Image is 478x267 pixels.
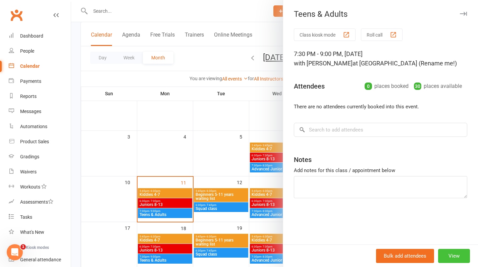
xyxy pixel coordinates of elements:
[361,29,403,41] button: Roll call
[20,109,41,114] div: Messages
[376,249,434,263] button: Bulk add attendees
[9,195,71,210] a: Assessments
[20,48,34,54] div: People
[9,210,71,225] a: Tasks
[294,29,356,41] button: Class kiosk mode
[20,33,43,39] div: Dashboard
[353,60,457,67] span: at [GEOGRAPHIC_DATA] (Rename me!)
[20,94,37,99] div: Reports
[20,244,26,250] span: 1
[20,199,53,205] div: Assessments
[283,9,478,19] div: Teens & Adults
[438,249,470,263] button: View
[9,74,71,89] a: Payments
[7,244,23,260] iframe: Intercom live chat
[414,83,421,90] div: 30
[20,78,41,84] div: Payments
[20,169,37,174] div: Waivers
[9,134,71,149] a: Product Sales
[20,214,32,220] div: Tasks
[20,124,47,129] div: Automations
[9,179,71,195] a: Workouts
[20,229,44,235] div: What's New
[20,154,39,159] div: Gradings
[294,166,467,174] div: Add notes for this class / appointment below
[9,44,71,59] a: People
[294,123,467,137] input: Search to add attendees
[9,29,71,44] a: Dashboard
[9,164,71,179] a: Waivers
[9,59,71,74] a: Calendar
[20,257,61,262] div: General attendance
[294,49,467,68] div: 7:30 PM - 9:00 PM, [DATE]
[8,7,25,23] a: Clubworx
[9,119,71,134] a: Automations
[20,184,40,190] div: Workouts
[294,155,312,164] div: Notes
[365,82,409,91] div: places booked
[9,149,71,164] a: Gradings
[9,89,71,104] a: Reports
[365,83,372,90] div: 0
[20,139,49,144] div: Product Sales
[294,103,467,111] li: There are no attendees currently booked into this event.
[294,82,325,91] div: Attendees
[414,82,462,91] div: places available
[9,225,71,240] a: What's New
[9,104,71,119] a: Messages
[20,63,40,69] div: Calendar
[294,60,353,67] span: with [PERSON_NAME]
